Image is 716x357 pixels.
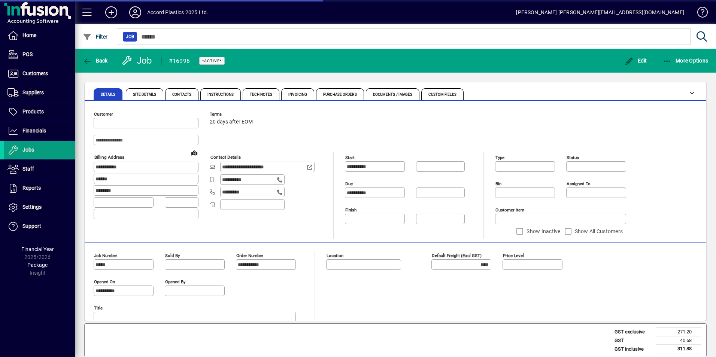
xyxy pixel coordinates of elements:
[4,83,75,102] a: Suppliers
[288,93,307,97] span: Invoicing
[83,34,108,40] span: Filter
[4,160,75,178] a: Staff
[611,345,656,354] td: GST inclusive
[4,217,75,236] a: Support
[210,112,255,117] span: Terms
[22,147,34,153] span: Jobs
[169,55,190,67] div: #16996
[207,93,234,97] span: Instructions
[94,112,113,117] mat-label: Customer
[81,30,110,43] button: Filter
[22,166,34,172] span: Staff
[236,253,263,258] mat-label: Order number
[22,32,36,38] span: Home
[656,328,701,336] td: 271.20
[22,223,41,229] span: Support
[4,122,75,140] a: Financials
[4,103,75,121] a: Products
[83,58,108,64] span: Back
[165,253,180,258] mat-label: Sold by
[22,51,33,57] span: POS
[345,181,353,186] mat-label: Due
[327,253,343,258] mat-label: Location
[567,181,591,186] mat-label: Assigned to
[323,93,357,97] span: Purchase Orders
[165,279,185,284] mat-label: Opened by
[123,6,147,19] button: Profile
[516,6,684,18] div: [PERSON_NAME] [PERSON_NAME][EMAIL_ADDRESS][DOMAIN_NAME]
[663,58,709,64] span: More Options
[94,279,115,284] mat-label: Opened On
[75,54,116,67] app-page-header-button: Back
[22,204,42,210] span: Settings
[428,93,456,97] span: Custom Fields
[345,155,355,160] mat-label: Start
[567,155,579,160] mat-label: Status
[22,185,41,191] span: Reports
[101,93,115,97] span: Details
[373,93,413,97] span: Documents / Images
[611,336,656,345] td: GST
[623,54,649,67] button: Edit
[133,93,156,97] span: Site Details
[656,345,701,354] td: 311.88
[495,181,501,186] mat-label: Bin
[656,336,701,345] td: 40.68
[4,45,75,64] a: POS
[22,70,48,76] span: Customers
[21,246,54,252] span: Financial Year
[4,64,75,83] a: Customers
[94,305,103,311] mat-label: Title
[661,54,710,67] button: More Options
[81,54,110,67] button: Back
[94,253,117,258] mat-label: Job number
[495,155,504,160] mat-label: Type
[147,6,208,18] div: Accord Plastics 2025 Ltd.
[188,147,200,159] a: View on map
[345,207,357,213] mat-label: Finish
[122,55,154,67] div: Job
[22,109,44,115] span: Products
[625,58,647,64] span: Edit
[495,207,524,213] mat-label: Customer Item
[22,89,44,95] span: Suppliers
[22,128,46,134] span: Financials
[692,1,707,26] a: Knowledge Base
[4,26,75,45] a: Home
[99,6,123,19] button: Add
[503,253,524,258] mat-label: Price Level
[4,179,75,198] a: Reports
[126,33,134,40] span: Job
[432,253,482,258] mat-label: Default Freight (excl GST)
[27,262,48,268] span: Package
[210,119,253,125] span: 20 days after EOM
[611,328,656,336] td: GST exclusive
[250,93,272,97] span: Tech Notes
[172,93,191,97] span: Contacts
[4,198,75,217] a: Settings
